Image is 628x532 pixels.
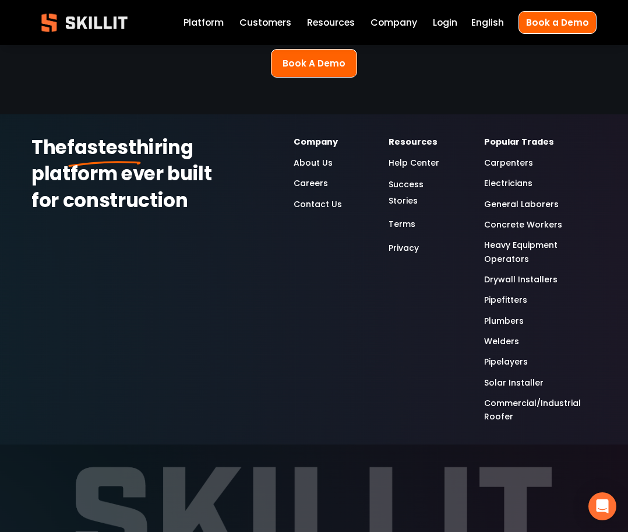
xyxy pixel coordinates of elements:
a: Plumbers [484,314,524,328]
a: Heavy Equipment Operators [484,239,597,266]
a: General Laborers [484,198,559,211]
a: Login [433,15,457,30]
a: Contact Us [294,198,342,211]
div: Open Intercom Messenger [588,492,616,520]
a: Customers [239,15,291,30]
span: Resources [307,16,355,30]
strong: fastest [67,133,136,166]
a: Book A Demo [271,49,357,78]
strong: The [31,133,67,166]
a: Book a Demo [518,11,597,34]
strong: hiring platform ever built for construction [31,133,216,219]
a: Platform [184,15,224,30]
a: Pipelayers [484,355,528,369]
div: language picker [471,15,504,30]
a: Company [371,15,417,30]
a: Help Center [389,156,439,170]
strong: Resources [389,135,438,150]
a: Welders [484,335,519,348]
a: Privacy [389,240,419,256]
a: Solar Installer [484,376,544,390]
a: Electricians [484,177,532,190]
a: Concrete Workers [484,218,562,232]
a: Drywall Installers [484,273,558,286]
a: Careers [294,177,328,190]
a: Commercial/Industrial Roofer [484,397,597,424]
a: About Us [294,156,333,170]
a: folder dropdown [307,15,355,30]
a: Carpenters [484,156,533,170]
a: Terms [389,216,415,232]
span: English [471,16,504,30]
a: Success Stories [389,177,454,209]
a: Pipefitters [484,293,527,307]
strong: Company [294,135,338,150]
img: Skillit [31,5,137,40]
strong: Popular Trades [484,135,554,150]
